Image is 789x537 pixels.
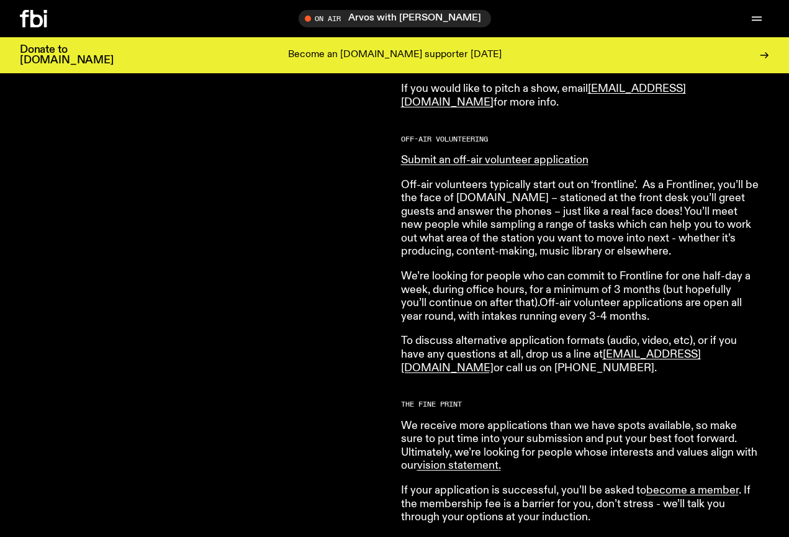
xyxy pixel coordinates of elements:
h2: Off-Air Volunteering [401,136,759,143]
a: vision statement. [417,460,501,471]
h3: Donate to [DOMAIN_NAME] [20,45,114,66]
a: [EMAIL_ADDRESS][DOMAIN_NAME] [401,83,686,108]
button: On AirArvos with [PERSON_NAME] [299,10,491,27]
p: Off-air volunteers typically start out on ‘frontline’. As a Frontliner, you’ll be the face of [DO... [401,179,759,259]
h2: The Fine Print [401,401,759,408]
a: [EMAIL_ADDRESS][DOMAIN_NAME] [401,349,701,374]
p: We receive more applications than we have spots available, so make sure to put time into your sub... [401,420,759,473]
p: To discuss alternative application formats (audio, video, etc), or if you have any questions at a... [401,335,759,375]
a: become a member [646,485,739,496]
p: If your application is successful, you’ll be asked to . If the membership fee is a barrier for yo... [401,484,759,525]
p: Become an [DOMAIN_NAME] supporter [DATE] [288,50,502,61]
p: We’re looking for people who can commit to Frontline for one half-day a week, during office hours... [401,270,759,323]
a: Submit an off-air volunteer application [401,155,588,166]
p: If you would like to pitch a show, email for more info. [401,83,759,109]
